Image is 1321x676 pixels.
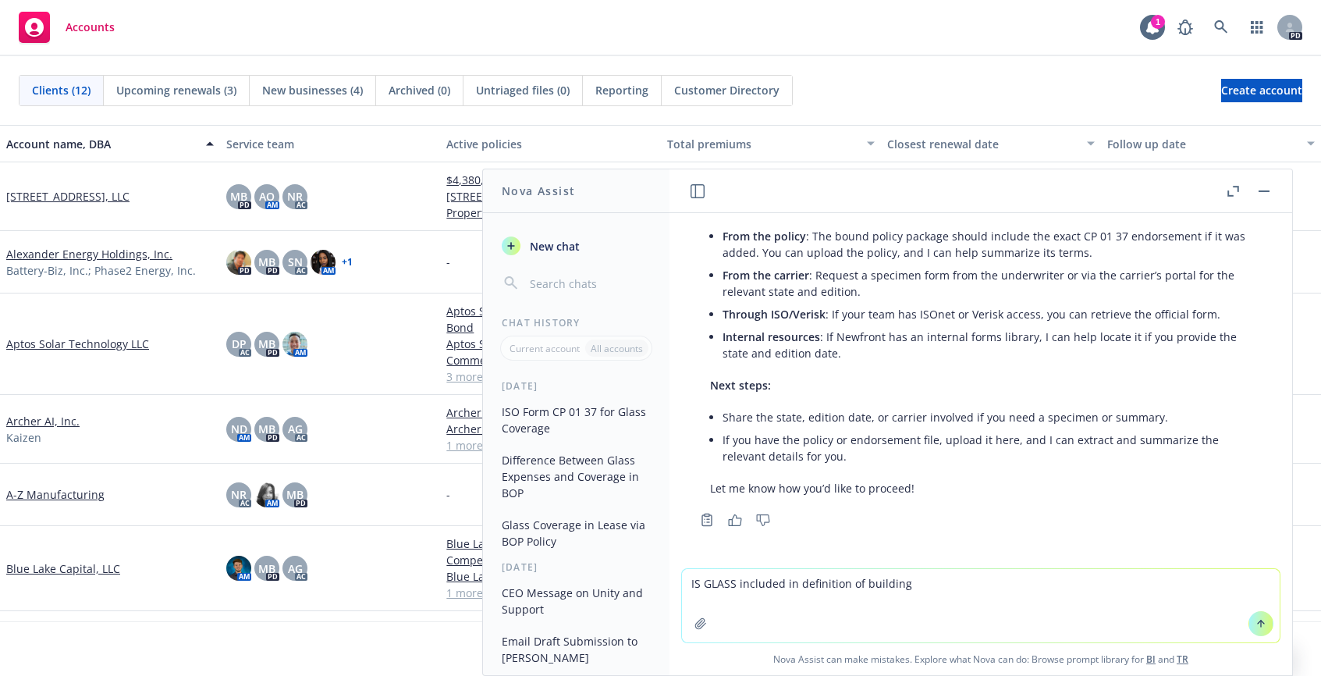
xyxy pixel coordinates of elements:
li: : Request a specimen form from the underwriter or via the carrier’s portal for the relevant state... [723,264,1252,303]
a: TR [1177,653,1188,666]
div: Account name, DBA [6,136,197,152]
a: [STREET_ADDRESS], LLC - Commercial Property [446,188,654,221]
p: Let me know how you’d like to proceed! [710,480,1252,496]
img: photo [226,556,251,581]
button: Follow up date [1101,125,1321,162]
a: BI [1146,653,1156,666]
div: [DATE] [483,379,669,393]
div: 1 [1151,15,1165,29]
span: Nova Assist can make mistakes. Explore what Nova can do: Browse prompt library for and [676,643,1286,675]
span: AG [288,560,303,577]
span: NR [231,486,247,503]
span: Accounts [66,21,115,34]
button: New chat [495,232,657,260]
button: Active policies [440,125,660,162]
textarea: IS GLASS included in definition of building [682,569,1280,642]
li: : The bound policy package should include the exact CP 01 37 endorsement if it was added. You can... [723,225,1252,264]
img: photo [311,250,336,275]
a: Archer AI, Inc. [6,413,80,429]
span: Untriaged files (0) [476,82,570,98]
span: AO [259,188,275,205]
button: CEO Message on Unity and Support [495,580,657,622]
span: SN [288,254,303,270]
a: Archer AI, Inc. - Workers' Compensation [446,421,654,437]
span: From the policy [723,229,806,244]
p: Current account [510,342,580,355]
li: : If your team has ISOnet or Verisk access, you can retrieve the official form. [723,303,1252,326]
span: AG [288,421,303,437]
span: Kaizen [6,429,41,446]
a: A-Z Manufacturing [6,486,105,503]
button: Difference Between Glass Expenses and Coverage in BOP [495,447,657,506]
span: Customer Directory [674,82,779,98]
li: : If Newfront has an internal forms library, I can help locate it if you provide the state and ed... [723,326,1252,365]
img: photo [282,332,307,357]
span: NR [287,188,303,205]
button: ISO Form CP 01 37 for Glass Coverage [495,399,657,441]
a: Search [1206,12,1237,43]
a: $4,380,000 Excess of $2,500,000 [446,172,654,188]
a: 3 more [446,368,654,385]
h1: Nova Assist [502,183,575,199]
a: Alexander Energy Holdings, Inc. [6,246,172,262]
li: Share the state, edition date, or carrier involved if you need a specimen or summary. [723,406,1252,429]
span: New businesses (4) [262,82,363,98]
span: MB [258,560,275,577]
span: Reporting [595,82,648,98]
span: MB [258,421,275,437]
span: - [446,486,450,503]
button: Thumbs down [751,509,776,531]
span: Battery-Biz, Inc.; Phase2 Energy, Inc. [6,262,196,279]
a: Report a Bug [1170,12,1201,43]
button: Service team [220,125,440,162]
a: Aptos Solar Technology LLC - Commercial Property [446,336,654,368]
button: Closest renewal date [881,125,1101,162]
a: Accounts [12,5,121,49]
div: Closest renewal date [887,136,1078,152]
a: [STREET_ADDRESS], LLC [6,188,130,205]
a: 1 more [446,437,654,454]
span: ND [231,421,247,437]
a: Blue Lake Capital, LLC - E&O with Cyber [446,568,654,585]
div: Follow up date [1107,136,1298,152]
div: [DATE] [483,560,669,574]
div: Chat History [483,316,669,329]
a: Aptos Solar Technology LLC - Surety Bond [446,303,654,336]
span: New chat [527,238,580,254]
a: Blue Lake Capital, LLC - Workers' Compensation [446,535,654,568]
p: All accounts [591,342,643,355]
span: MB [258,254,275,270]
a: 1 more [446,585,654,601]
div: Total premiums [667,136,858,152]
span: - [446,254,450,270]
button: Email Draft Submission to [PERSON_NAME] [495,628,657,671]
a: Blue Lake Capital, LLC [6,560,120,577]
span: Create account [1221,76,1302,105]
a: [US_STATE] [446,621,654,637]
button: Total premiums [661,125,881,162]
li: If you have the policy or endorsement file, upload it here, and I can extract and summarize the r... [723,429,1252,468]
a: Switch app [1241,12,1273,43]
span: Upcoming renewals (3) [116,82,236,98]
span: Archived (0) [389,82,450,98]
img: photo [226,250,251,275]
a: Archer AI, Inc. - Business Owners [446,404,654,421]
span: MB [230,188,247,205]
span: Clients (12) [32,82,91,98]
span: Through ISO/Verisk [723,307,826,322]
img: photo [254,482,279,507]
input: Search chats [527,272,651,294]
span: DP [232,336,247,352]
a: Aptos Solar Technology LLC [6,336,149,352]
span: MB [286,486,304,503]
span: From the carrier [723,268,809,283]
a: + 1 [342,258,353,267]
button: Glass Coverage in Lease via BOP Policy [495,512,657,554]
span: MB [258,336,275,352]
div: Active policies [446,136,654,152]
svg: Copy to clipboard [700,513,714,527]
a: Create account [1221,79,1302,102]
span: Internal resources [723,329,820,344]
span: Next steps: [710,378,771,393]
div: Service team [226,136,434,152]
